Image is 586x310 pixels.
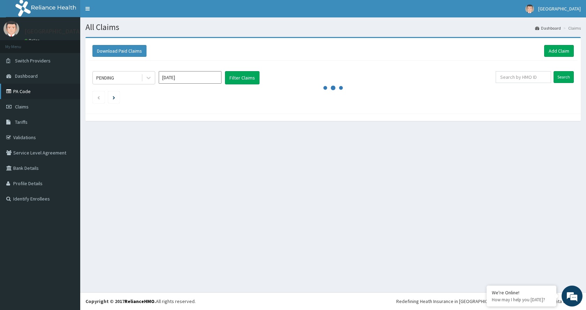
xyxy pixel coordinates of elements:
button: Filter Claims [225,71,260,84]
p: [GEOGRAPHIC_DATA] [24,28,82,35]
div: PENDING [96,74,114,81]
p: How may I help you today? [492,297,551,303]
img: User Image [525,5,534,13]
a: Dashboard [535,25,561,31]
a: Next page [113,94,115,100]
a: Previous page [97,94,100,100]
div: Redefining Heath Insurance in [GEOGRAPHIC_DATA] using Telemedicine and Data Science! [396,298,581,305]
input: Search by HMO ID [496,71,551,83]
span: Switch Providers [15,58,51,64]
strong: Copyright © 2017 . [85,298,156,304]
a: RelianceHMO [125,298,155,304]
span: [GEOGRAPHIC_DATA] [538,6,581,12]
span: Claims [15,104,29,110]
span: Dashboard [15,73,38,79]
h1: All Claims [85,23,581,32]
button: Download Paid Claims [92,45,146,57]
span: Tariffs [15,119,28,125]
img: User Image [3,21,19,37]
a: Add Claim [544,45,574,57]
li: Claims [562,25,581,31]
svg: audio-loading [323,77,344,98]
input: Search [554,71,574,83]
a: Online [24,38,41,43]
div: We're Online! [492,289,551,296]
footer: All rights reserved. [80,292,586,310]
input: Select Month and Year [159,71,221,84]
